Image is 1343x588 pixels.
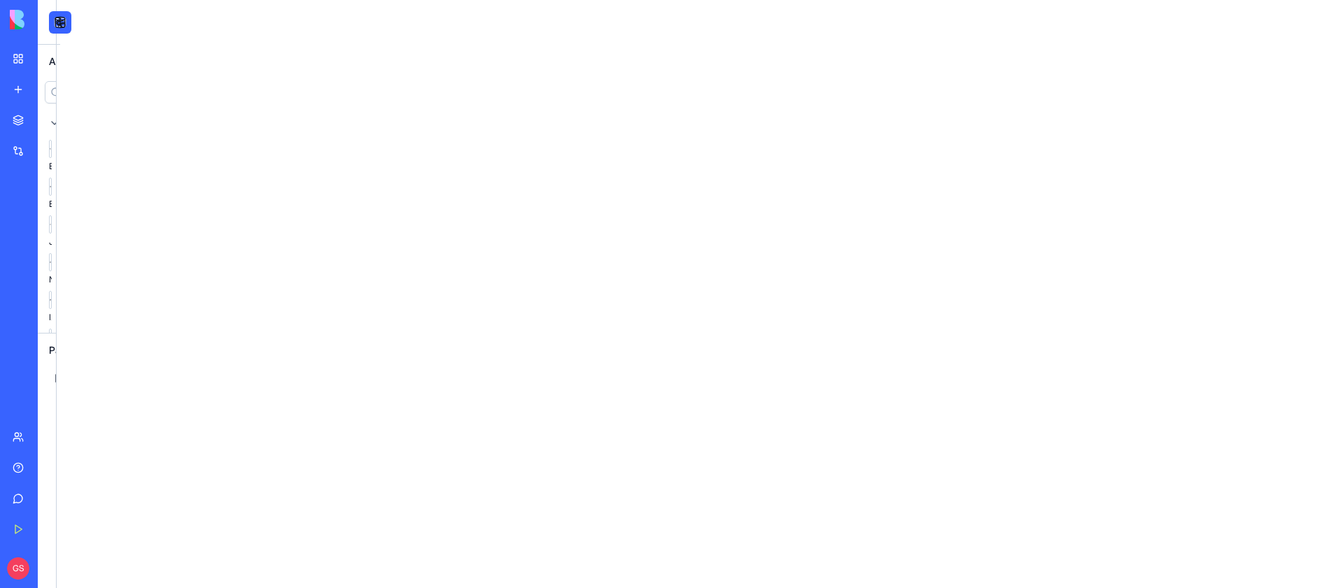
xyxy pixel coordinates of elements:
[49,234,52,250] div: JSON Field
[38,112,80,134] button: Inputs
[49,158,52,175] div: Button
[49,309,52,326] div: Image Upload Field
[49,271,52,288] div: Number Field
[42,339,99,361] button: Pages
[7,557,29,580] span: GS
[49,196,52,213] div: Email Field
[10,10,97,29] img: logo
[38,45,80,78] button: Add design blocks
